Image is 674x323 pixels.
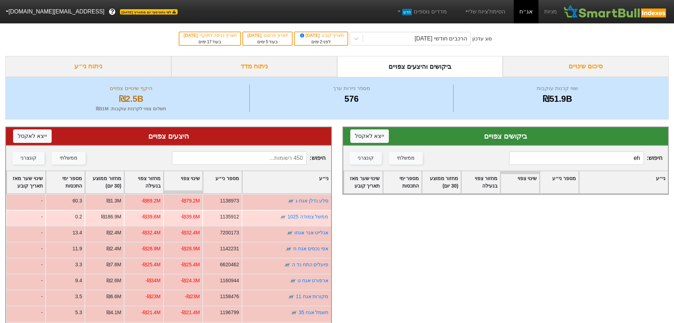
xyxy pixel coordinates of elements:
div: 1135912 [220,213,239,221]
div: קונצרני [21,154,36,162]
div: 1160944 [220,277,239,284]
div: -₪25.4M [181,261,200,268]
div: 3.5 [75,293,82,300]
button: ייצא לאקסל [350,129,389,143]
img: tase link [290,309,298,316]
div: ₪4.1M [106,309,121,316]
div: 13.4 [73,229,82,236]
div: -₪23M [185,293,200,300]
div: תאריך קובע : [298,32,344,39]
span: לפי נתוני סוף יום מתאריך [DATE] [120,9,177,15]
div: - [6,306,45,322]
img: tase link [289,277,296,284]
span: [DATE] [184,33,199,38]
div: Toggle SortBy [242,171,331,193]
div: 1138973 [220,197,239,205]
input: 450 רשומות... [172,151,307,165]
span: חיפוש : [509,151,662,165]
div: 1142231 [220,245,239,252]
div: Toggle SortBy [125,171,163,193]
div: 11.9 [73,245,82,252]
div: -₪23M [145,293,161,300]
div: ניתוח ני״ע [5,56,171,77]
div: Toggle SortBy [501,171,539,193]
div: Toggle SortBy [540,171,578,193]
div: ₪1.3M [106,197,121,205]
div: -₪21.4M [181,309,200,316]
div: ₪6.6M [106,293,121,300]
button: קונצרני [350,152,382,165]
span: חדש [402,9,412,15]
div: ₪2.4M [106,245,121,252]
div: היקף שינויים צפויים [15,84,248,93]
div: בעוד ימים [183,39,237,45]
img: tase link [280,213,287,221]
img: tase link [285,245,292,252]
div: היצעים צפויים [13,131,324,141]
img: tase link [287,197,294,205]
div: -₪79.2M [181,197,200,205]
a: ארפורט אגח ט [298,278,329,283]
span: חיפוש : [172,151,325,165]
span: ? [110,7,114,17]
div: - [6,242,45,258]
div: הרכבים חודשי [DATE] [415,34,467,43]
div: - [6,290,45,306]
a: סלע נדלן אגח ג [295,198,329,204]
div: -₪39.6M [142,213,161,221]
div: -₪32.4M [181,229,200,236]
div: בעוד ימים [247,39,288,45]
a: הסימולציות שלי [461,5,508,19]
div: 1158476 [220,293,239,300]
span: 17 [207,39,212,44]
div: ₪2.5B [15,93,248,105]
div: סיכום שינויים [503,56,669,77]
div: -₪21.4M [142,309,161,316]
div: Toggle SortBy [85,171,124,193]
div: ממשלתי [397,154,415,162]
div: 576 [252,93,451,105]
div: ₪51.9B [455,93,659,105]
span: 2 [320,39,322,44]
div: ניתוח מדד [171,56,337,77]
button: קונצרני [12,152,45,165]
div: Toggle SortBy [164,171,202,193]
div: - [6,274,45,290]
div: Toggle SortBy [422,171,461,193]
a: חשמל אגח 35 [299,310,328,315]
div: - [6,226,45,242]
img: tase link [286,229,293,236]
div: Toggle SortBy [461,171,500,193]
div: -₪32.4M [142,229,161,236]
div: 9.4 [75,277,82,284]
div: 7200173 [220,229,239,236]
div: 1196799 [220,309,239,316]
div: Toggle SortBy [7,171,45,193]
div: -₪89.2M [142,197,161,205]
div: שווי קרנות עוקבות [455,84,659,93]
div: ביקושים צפויים [350,131,661,141]
a: פועלים התח נד ה [292,262,329,267]
div: -₪28.9M [181,245,200,252]
div: קונצרני [358,154,374,162]
button: ממשלתי [389,152,423,165]
div: ממשלתי [60,154,77,162]
a: מקורות אגח 11 [296,294,328,299]
img: SmartBull [563,5,668,19]
div: תאריך כניסה לתוקף : [183,32,237,39]
div: - [6,194,45,210]
div: - [6,258,45,274]
div: -₪25.4M [142,261,161,268]
div: -₪24.3M [181,277,200,284]
div: 60.3 [73,197,82,205]
button: ממשלתי [52,152,86,165]
div: 5.3 [75,309,82,316]
div: - [6,210,45,226]
img: tase link [284,261,291,268]
div: ₪186.9M [101,213,121,221]
a: ממשל צמודה 1025 [288,214,329,219]
div: ₪2.4M [106,229,121,236]
span: [DATE] [247,33,263,38]
div: Toggle SortBy [46,171,85,193]
div: תשלום צפוי לקרנות עוקבות : ₪31M [15,105,248,112]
